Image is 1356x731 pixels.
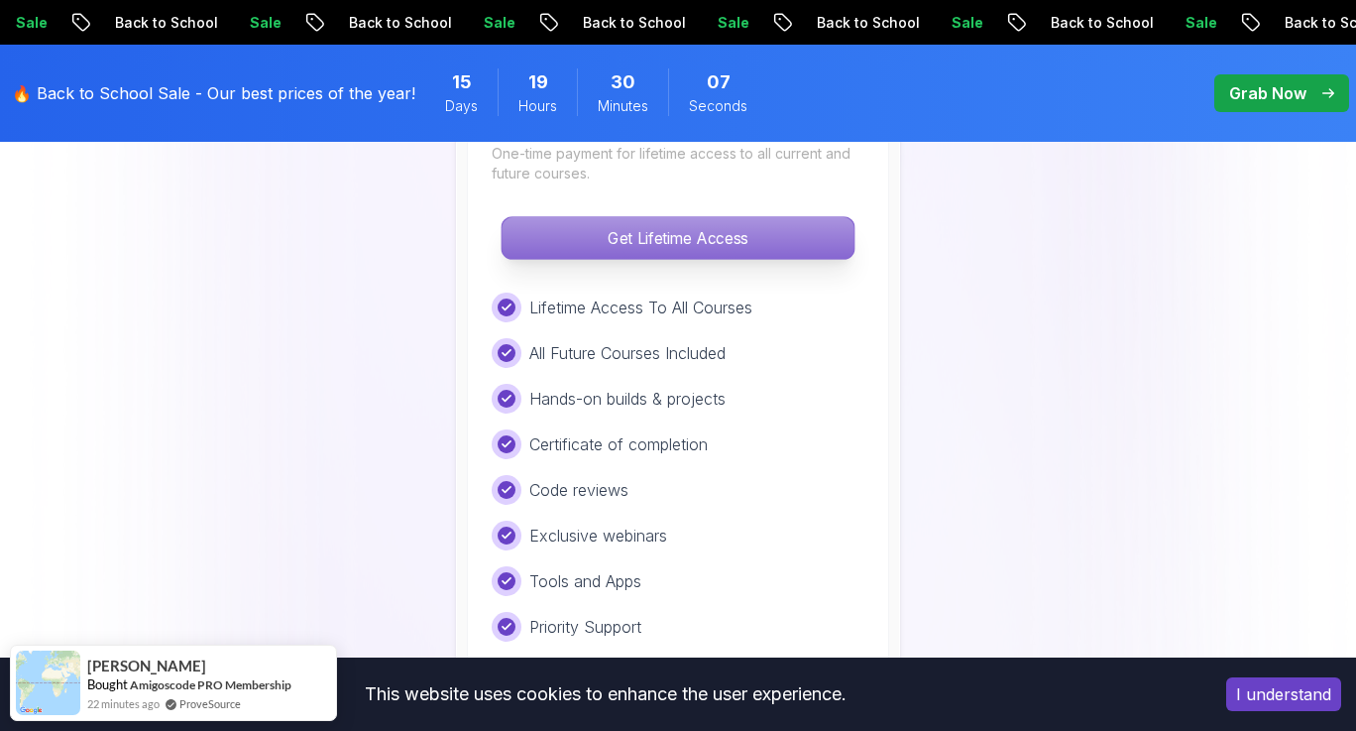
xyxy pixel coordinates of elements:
[529,341,726,365] p: All Future Courses Included
[1229,81,1306,105] p: Grab Now
[528,68,548,96] span: 19 Hours
[218,13,282,33] p: Sale
[492,228,864,248] a: Get Lifetime Access
[87,676,128,692] span: Bought
[83,13,218,33] p: Back to School
[686,13,749,33] p: Sale
[529,569,641,593] p: Tools and Apps
[1019,13,1154,33] p: Back to School
[87,695,160,712] span: 22 minutes ago
[611,68,635,96] span: 30 Minutes
[492,144,864,183] p: One-time payment for lifetime access to all current and future courses.
[12,81,415,105] p: 🔥 Back to School Sale - Our best prices of the year!
[551,13,686,33] p: Back to School
[529,432,708,456] p: Certificate of completion
[529,296,752,319] p: Lifetime Access To All Courses
[1226,677,1341,711] button: Accept cookies
[518,96,557,116] span: Hours
[529,524,667,548] p: Exclusive webinars
[689,96,747,116] span: Seconds
[529,387,726,411] p: Hands-on builds & projects
[317,13,452,33] p: Back to School
[130,677,291,692] a: Amigoscode PRO Membership
[598,96,648,116] span: Minutes
[1154,13,1217,33] p: Sale
[452,13,515,33] p: Sale
[529,615,641,639] p: Priority Support
[502,217,853,259] p: Get Lifetime Access
[16,651,80,715] img: provesource social proof notification image
[179,695,241,712] a: ProveSource
[445,96,478,116] span: Days
[785,13,920,33] p: Back to School
[87,658,206,674] span: [PERSON_NAME]
[15,672,1196,716] div: This website uses cookies to enhance the user experience.
[452,68,472,96] span: 15 Days
[501,216,854,260] button: Get Lifetime Access
[707,68,731,96] span: 7 Seconds
[529,478,628,502] p: Code reviews
[920,13,983,33] p: Sale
